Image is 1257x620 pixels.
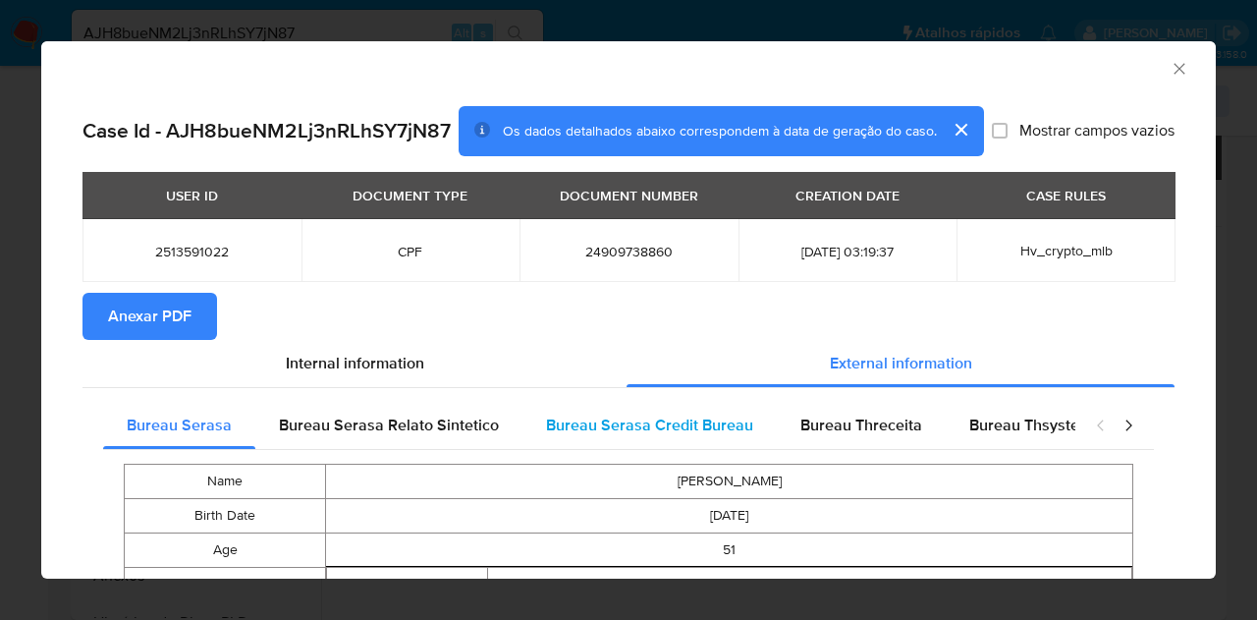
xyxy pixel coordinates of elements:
span: Internal information [286,352,424,374]
span: Mostrar campos vazios [1019,121,1175,141]
span: Bureau Serasa Relato Sintetico [279,414,499,436]
span: Bureau Serasa Credit Bureau [546,414,753,436]
button: Fechar a janela [1170,59,1187,77]
span: Bureau Thsystem [969,414,1092,436]
div: Detailed info [82,340,1175,387]
div: USER ID [154,179,230,212]
span: [DATE] 03:19:37 [762,243,934,260]
button: Anexar PDF [82,293,217,340]
span: Os dados detalhados abaixo correspondem à data de geração do caso. [503,121,937,141]
span: 2513591022 [106,243,278,260]
span: Hv_crypto_mlb [1020,241,1113,260]
td: CPF [488,568,1132,602]
span: External information [830,352,972,374]
td: [DATE] [326,499,1133,534]
td: [PERSON_NAME] [326,465,1133,499]
div: DOCUMENT TYPE [341,179,479,212]
button: cerrar [937,106,984,153]
span: CPF [325,243,497,260]
h2: Case Id - AJH8bueNM2Lj3nRLhSY7jN87 [82,118,451,143]
div: CASE RULES [1014,179,1118,212]
td: 51 [326,534,1133,568]
span: Bureau Serasa [127,414,232,436]
td: Age [125,534,326,568]
span: Anexar PDF [108,295,191,338]
td: Birth Date [125,499,326,534]
td: Type [327,568,488,602]
input: Mostrar campos vazios [992,123,1008,139]
div: CREATION DATE [784,179,911,212]
span: 24909738860 [543,243,715,260]
div: closure-recommendation-modal [41,41,1216,579]
div: DOCUMENT NUMBER [548,179,710,212]
td: Name [125,465,326,499]
span: Bureau Threceita [800,414,922,436]
div: Detailed external info [103,402,1075,449]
